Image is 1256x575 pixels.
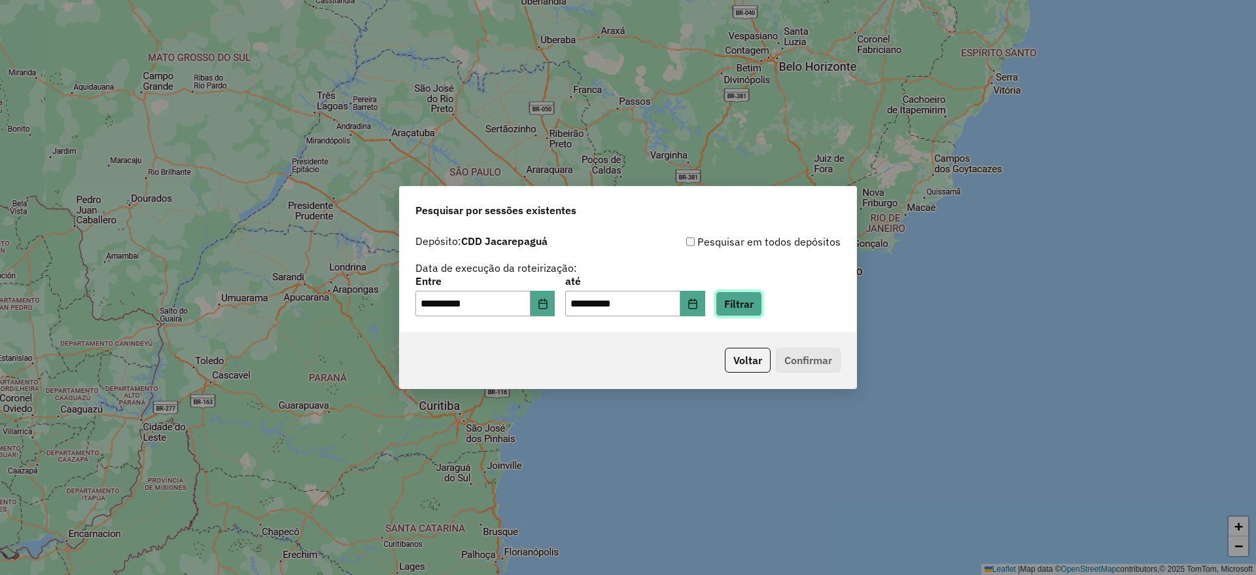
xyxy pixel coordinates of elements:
button: Filtrar [716,291,762,316]
strong: CDD Jacarepaguá [461,234,548,248]
label: Depósito: [415,233,548,249]
button: Choose Date [531,291,555,317]
label: Data de execução da roteirização: [415,260,577,276]
div: Pesquisar em todos depósitos [628,234,841,250]
label: Entre [415,273,555,289]
button: Choose Date [680,291,705,317]
label: até [565,273,705,289]
button: Voltar [725,348,771,373]
span: Pesquisar por sessões existentes [415,202,576,218]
